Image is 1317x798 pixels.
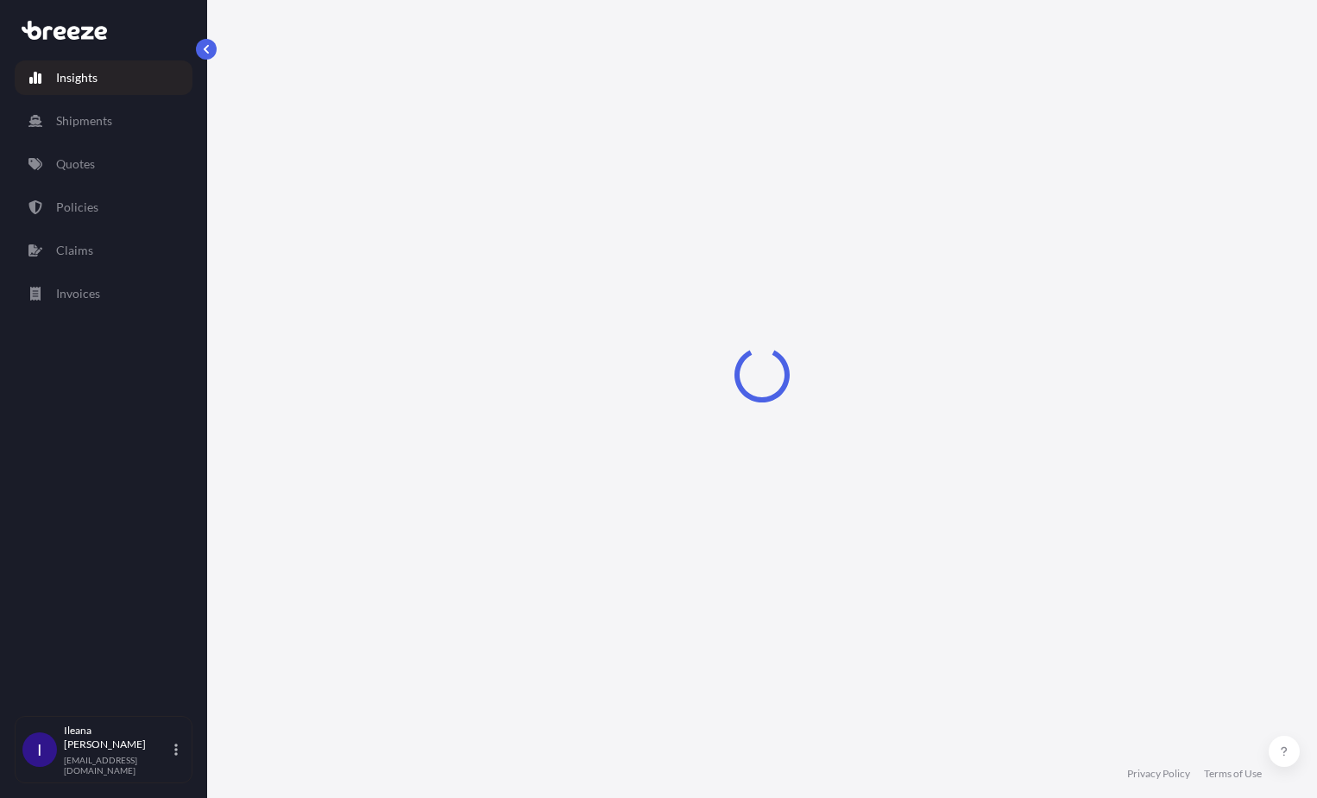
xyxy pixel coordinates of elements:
[56,112,112,130] p: Shipments
[64,755,171,776] p: [EMAIL_ADDRESS][DOMAIN_NAME]
[15,190,192,225] a: Policies
[37,741,42,758] span: I
[15,147,192,181] a: Quotes
[1204,767,1262,781] a: Terms of Use
[56,285,100,302] p: Invoices
[56,242,93,259] p: Claims
[56,155,95,173] p: Quotes
[56,69,98,86] p: Insights
[1127,767,1190,781] a: Privacy Policy
[15,60,192,95] a: Insights
[15,104,192,138] a: Shipments
[56,199,98,216] p: Policies
[15,276,192,311] a: Invoices
[15,233,192,268] a: Claims
[64,724,171,751] p: Ileana [PERSON_NAME]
